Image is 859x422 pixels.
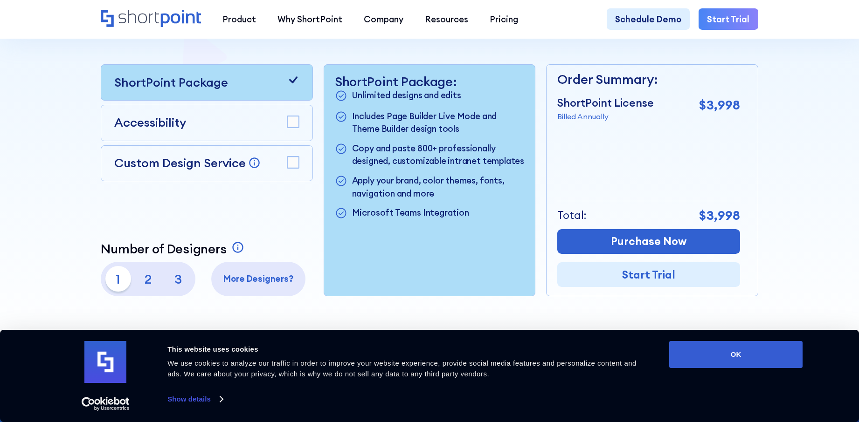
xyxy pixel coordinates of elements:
[557,95,654,111] p: ShortPoint License
[114,114,186,132] p: Accessibility
[277,13,342,26] div: Why ShortPoint
[364,13,403,26] div: Company
[114,155,246,170] p: Custom Design Service
[607,8,690,30] a: Schedule Demo
[167,392,222,406] a: Show details
[114,74,228,92] p: ShortPoint Package
[557,207,586,224] p: Total:
[222,13,256,26] div: Product
[101,241,227,256] p: Number of Designers
[557,262,740,287] a: Start Trial
[490,13,518,26] div: Pricing
[166,266,191,292] p: 3
[167,359,637,378] span: We use cookies to analyze our traffic in order to improve your website experience, provide social...
[352,110,525,136] p: Includes Page Builder Live Mode and Theme Builder design tools
[557,229,740,254] a: Purchase Now
[167,344,648,355] div: This website uses cookies
[699,205,740,225] p: $3,998
[352,89,461,103] p: Unlimited designs and edits
[414,8,479,30] a: Resources
[557,69,740,88] p: Order Summary:
[691,314,859,422] iframe: Chat Widget
[65,397,146,411] a: Usercentrics Cookiebot - opens in a new window
[699,8,758,30] a: Start Trial
[335,74,524,89] p: ShortPoint Package:
[669,341,803,368] button: OK
[135,266,161,292] p: 2
[353,8,414,30] a: Company
[425,13,468,26] div: Resources
[699,95,740,114] p: $3,998
[84,341,126,383] img: logo
[352,206,469,221] p: Microsoft Teams Integration
[479,8,529,30] a: Pricing
[352,174,525,200] p: Apply your brand, color themes, fonts, navigation and more
[101,10,201,28] a: Home
[557,111,654,122] p: Billed Annually
[215,272,301,286] p: More Designers?
[105,266,131,292] p: 1
[352,142,525,168] p: Copy and paste 800+ professionally designed, customizable intranet templates
[101,241,246,256] a: Number of Designers
[267,8,353,30] a: Why ShortPoint
[212,8,267,30] a: Product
